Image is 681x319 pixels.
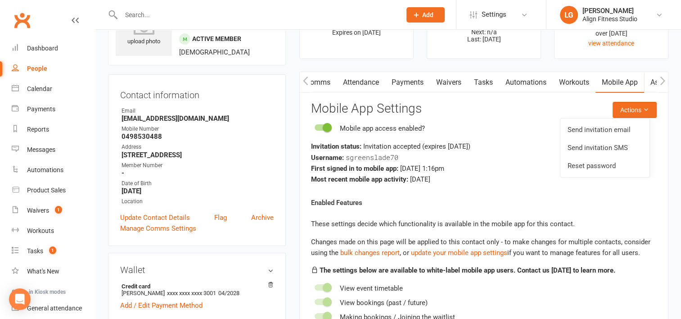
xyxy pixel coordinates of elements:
div: Invitation accepted [311,141,657,152]
span: sgreenslade70 [346,153,398,162]
strong: First signed in to mobile app: [311,164,398,173]
div: Product Sales [27,187,66,194]
strong: The settings below are available to white-label mobile app users. Contact us [DATE] to learn more. [320,266,615,274]
div: Calendar [27,85,52,92]
span: xxxx xxxx xxxx 3001 [167,290,216,296]
a: Tasks [468,72,499,93]
span: 04/2028 [218,290,239,296]
a: Reports [12,119,95,140]
a: Clubworx [11,9,33,32]
a: Automations [12,160,95,180]
div: What's New [27,268,59,275]
a: Dashboard [12,38,95,59]
strong: [DATE] [122,187,274,195]
span: 1 [49,246,56,254]
p: Next: n/a Last: [DATE] [435,28,532,43]
a: Reset password [560,157,649,175]
div: Workouts [27,227,54,234]
a: view attendance [588,40,634,47]
span: Settings [482,5,506,25]
h3: Contact information [120,87,274,100]
div: Automations [27,166,63,173]
a: Comms [299,72,337,93]
strong: [EMAIL_ADDRESS][DOMAIN_NAME] [122,114,274,123]
div: Dashboard [27,45,58,52]
button: Actions [613,102,657,118]
div: Member Number [122,161,274,170]
strong: Invitation status: [311,142,361,150]
li: [PERSON_NAME] [120,282,274,298]
div: Email [122,107,274,115]
div: LG [560,6,578,24]
button: Add [406,7,445,23]
div: Tasks [27,247,43,255]
a: Workouts [553,72,595,93]
a: Add / Edit Payment Method [120,300,203,311]
div: [DATE] 1:16pm [311,163,657,174]
a: Send invitation email [560,121,649,139]
div: Changes made on this page will be applied to this contact only - to make changes for multiple con... [311,237,657,258]
a: bulk changes report [340,249,400,257]
div: Open Intercom Messenger [9,288,31,310]
p: These settings decide which functionality is available in the mobile app for this contact. [311,219,657,229]
div: Align Fitness Studio [582,15,637,23]
a: Calendar [12,79,95,99]
div: over [DATE] [563,28,660,38]
a: General attendance kiosk mode [12,298,95,319]
a: Flag [214,212,227,223]
strong: Most recent mobile app activity: [311,175,408,183]
div: Mobile app access enabled? [340,123,425,134]
span: Add [422,11,433,18]
div: Waivers [27,207,49,214]
a: Manage Comms Settings [120,223,196,234]
a: Tasks 1 [12,241,95,261]
div: Address [122,143,274,151]
h3: Wallet [120,265,274,275]
a: Messages [12,140,95,160]
a: Send invitation SMS [560,139,649,157]
span: [DEMOGRAPHIC_DATA] [179,48,250,56]
strong: Credit card [122,283,269,290]
a: Waivers [430,72,468,93]
span: View bookings (past / future) [340,299,428,307]
h3: Mobile App Settings [311,102,657,116]
input: Search... [118,9,395,21]
div: General attendance [27,305,82,312]
a: Waivers 1 [12,201,95,221]
strong: [STREET_ADDRESS] [122,151,274,159]
a: update your mobile app settings [411,249,507,257]
span: [DATE] [410,175,430,183]
div: Payments [27,105,55,113]
span: Active member [192,35,241,42]
a: Payments [12,99,95,119]
div: Reports [27,126,49,133]
div: Mobile Number [122,125,274,133]
a: Product Sales [12,180,95,201]
a: Payments [385,72,430,93]
a: People [12,59,95,79]
a: Workouts [12,221,95,241]
div: Location [122,197,274,206]
span: , or [340,249,411,257]
span: View event timetable [340,284,403,292]
div: [PERSON_NAME] [582,7,637,15]
div: Messages [27,146,55,153]
a: Update Contact Details [120,212,190,223]
span: Expires on [DATE] [332,29,381,36]
span: (expires [DATE] ) [422,142,470,150]
div: People [27,65,47,72]
a: What's New [12,261,95,282]
a: Automations [499,72,553,93]
a: Mobile App [595,72,644,93]
label: Enabled Features [311,197,362,208]
strong: Username: [311,154,344,162]
a: Attendance [337,72,385,93]
div: Date of Birth [122,179,274,188]
strong: 0498530488 [122,132,274,141]
div: upload photo [116,17,172,46]
strong: - [122,169,274,177]
a: Archive [251,212,274,223]
span: 1 [55,206,62,214]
